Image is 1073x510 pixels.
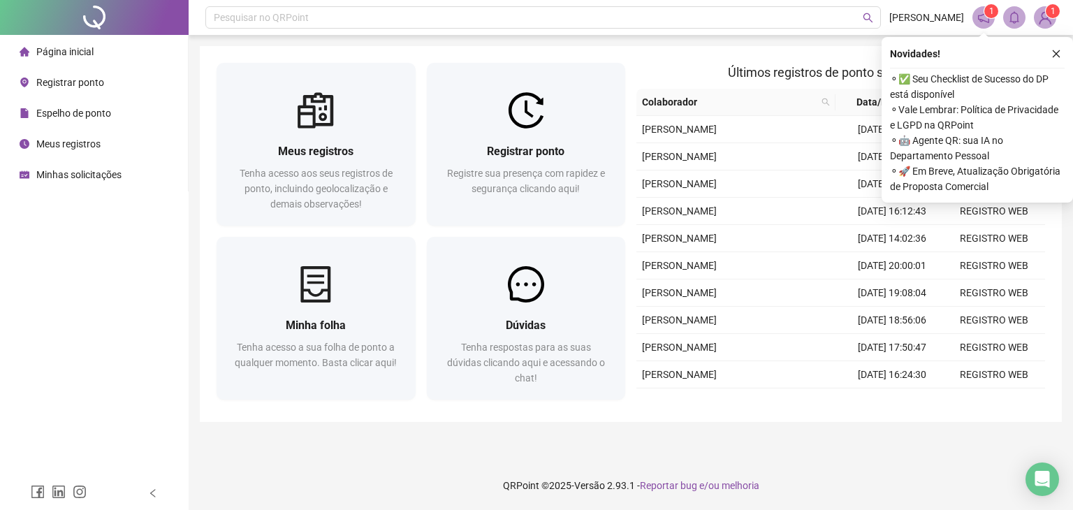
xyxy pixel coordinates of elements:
[890,71,1065,102] span: ⚬ ✅ Seu Checklist de Sucesso do DP está disponível
[890,102,1065,133] span: ⚬ Vale Lembrar: Política de Privacidade e LGPD na QRPoint
[890,133,1065,163] span: ⚬ 🤖 Agente QR: sua IA no Departamento Pessoal
[890,163,1065,194] span: ⚬ 🚀 Em Breve, Atualização Obrigatória de Proposta Comercial
[1051,49,1061,59] span: close
[890,46,940,61] span: Novidades !
[1025,462,1059,496] div: Open Intercom Messenger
